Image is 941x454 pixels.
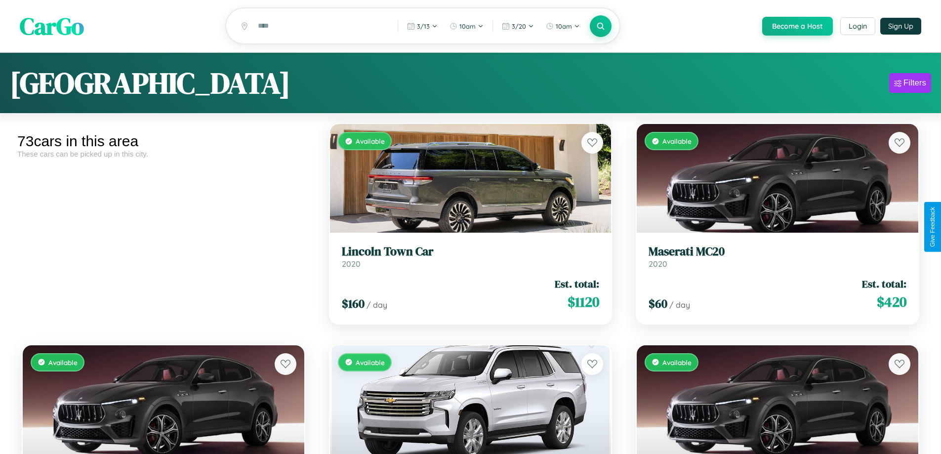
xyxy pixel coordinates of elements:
[20,10,84,42] span: CarGo
[342,259,361,269] span: 2020
[541,18,585,34] button: 10am
[880,18,921,35] button: Sign Up
[356,137,385,145] span: Available
[649,245,906,269] a: Maserati MC202020
[662,137,692,145] span: Available
[417,22,430,30] span: 3 / 13
[48,358,78,367] span: Available
[459,22,476,30] span: 10am
[877,292,906,312] span: $ 420
[10,63,290,103] h1: [GEOGRAPHIC_DATA]
[889,73,931,93] button: Filters
[649,259,667,269] span: 2020
[356,358,385,367] span: Available
[342,245,600,259] h3: Lincoln Town Car
[669,300,690,310] span: / day
[929,207,936,247] div: Give Feedback
[342,295,365,312] span: $ 160
[367,300,387,310] span: / day
[649,245,906,259] h3: Maserati MC20
[17,133,310,150] div: 73 cars in this area
[903,78,926,88] div: Filters
[555,277,599,291] span: Est. total:
[862,277,906,291] span: Est. total:
[402,18,443,34] button: 3/13
[556,22,572,30] span: 10am
[662,358,692,367] span: Available
[568,292,599,312] span: $ 1120
[342,245,600,269] a: Lincoln Town Car2020
[840,17,875,35] button: Login
[445,18,489,34] button: 10am
[497,18,539,34] button: 3/20
[512,22,526,30] span: 3 / 20
[649,295,667,312] span: $ 60
[762,17,833,36] button: Become a Host
[17,150,310,158] div: These cars can be picked up in this city.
